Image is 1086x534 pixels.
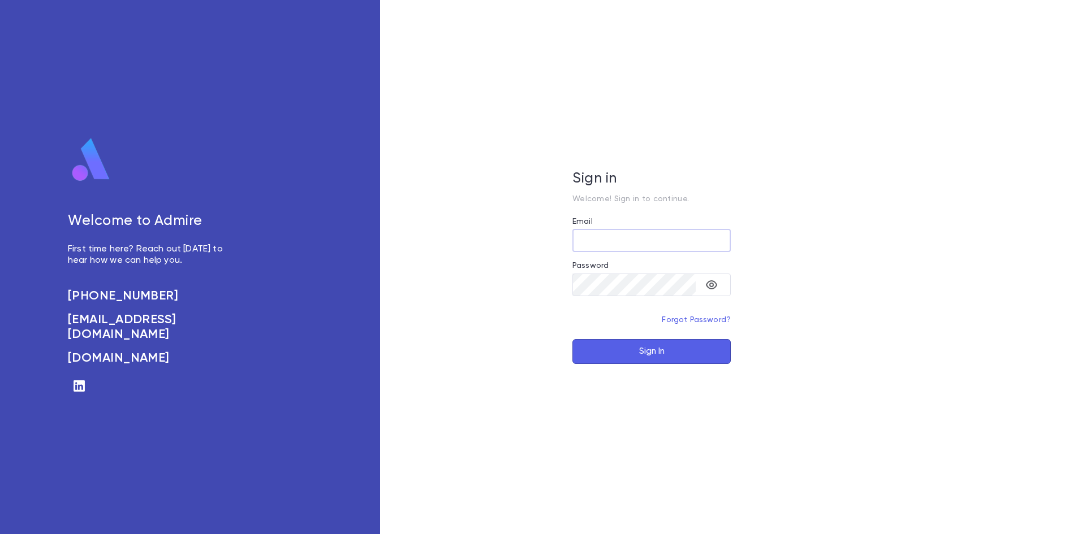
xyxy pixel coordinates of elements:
p: Welcome! Sign in to continue. [572,194,731,203]
label: Password [572,261,609,270]
label: Email [572,217,593,226]
a: Forgot Password? [662,316,731,324]
h5: Welcome to Admire [68,213,235,230]
img: logo [68,137,114,183]
a: [PHONE_NUMBER] [68,289,235,303]
button: Sign In [572,339,731,364]
a: [DOMAIN_NAME] [68,351,235,366]
a: [EMAIL_ADDRESS][DOMAIN_NAME] [68,312,235,342]
button: toggle password visibility [700,273,723,296]
p: First time here? Reach out [DATE] to hear how we can help you. [68,244,235,266]
h5: Sign in [572,171,731,188]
